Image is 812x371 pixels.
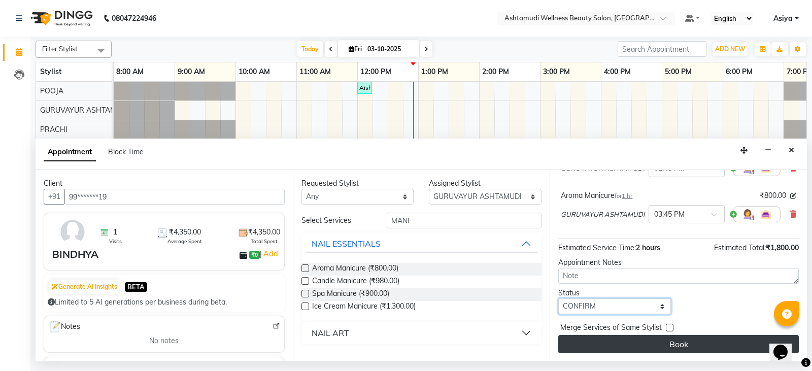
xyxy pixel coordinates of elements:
[40,67,61,76] span: Stylist
[790,193,796,199] i: Edit price
[312,276,399,288] span: Candle Manicure (₹980.00)
[601,64,633,79] a: 4:00 PM
[149,335,179,346] span: No notes
[662,64,694,79] a: 5:00 PM
[175,64,208,79] a: 9:00 AM
[108,147,144,156] span: Block Time
[766,243,799,252] span: ₹1,800.00
[618,41,706,57] input: Search Appointment
[560,322,662,335] span: Merge Services of Same Stylist
[558,288,671,298] div: Status
[44,178,285,189] div: Client
[40,86,63,95] span: POOJA
[561,210,645,220] span: GURUVAYUR ASHTAMUDI
[301,178,414,189] div: Requested Stylist
[419,64,451,79] a: 1:00 PM
[358,83,371,92] div: Aisha, TK01, 12:00 PM-12:15 PM, Eyebrows Threading (₹50)
[114,64,146,79] a: 8:00 AM
[248,227,280,238] span: ₹4,350.00
[760,208,772,220] img: Interior.png
[306,324,538,342] button: NAIL ART
[294,215,379,226] div: Select Services
[40,125,67,134] span: PRACHI
[561,190,632,201] div: Aroma Manicure
[622,192,632,199] span: 1 hr
[558,243,636,252] span: Estimated Service Time:
[125,282,147,292] span: BETA
[297,64,333,79] a: 11:00 AM
[48,320,80,333] span: Notes
[48,297,281,308] div: Limited to 5 AI generations per business during beta.
[312,238,381,250] div: NAIL ESSENTIALS
[169,227,201,238] span: ₹4,350.00
[109,238,122,245] span: Visits
[312,301,416,314] span: Ice Cream Manicure (₹1,300.00)
[44,189,65,205] button: +91
[42,45,78,53] span: Filter Stylist
[784,143,799,158] button: Close
[49,280,120,294] button: Generate AI Insights
[262,248,280,260] a: Add
[167,238,202,245] span: Average Spent
[558,335,799,353] button: Book
[387,213,542,228] input: Search by service name
[58,217,87,247] img: avatar
[723,64,755,79] a: 6:00 PM
[236,64,273,79] a: 10:00 AM
[26,4,95,32] img: logo
[741,208,754,220] img: Hairdresser.png
[312,327,349,339] div: NAIL ART
[44,143,96,161] span: Appointment
[260,248,280,260] span: |
[715,45,745,53] span: ADD NEW
[346,45,364,53] span: Fri
[64,189,285,205] input: Search by Name/Mobile/Email/Code
[52,247,98,262] div: BINDHYA
[312,263,398,276] span: Aroma Manicure (₹800.00)
[251,238,278,245] span: Total Spent
[312,288,389,301] span: Spa Manicure (₹900.00)
[769,330,802,361] iframe: chat widget
[249,251,260,259] span: ₹0
[615,192,632,199] small: for
[540,64,572,79] a: 3:00 PM
[429,178,542,189] div: Assigned Stylist
[364,42,415,57] input: 2025-10-03
[306,234,538,253] button: NAIL ESSENTIALS
[40,106,128,115] span: GURUVAYUR ASHTAMUDI
[773,13,793,24] span: Asiya
[714,243,766,252] span: Estimated Total:
[713,42,748,56] button: ADD NEW
[297,41,323,57] span: Today
[358,64,394,79] a: 12:00 PM
[113,227,117,238] span: 1
[480,64,512,79] a: 2:00 PM
[636,243,660,252] span: 2 hours
[558,257,799,268] div: Appointment Notes
[760,190,786,201] span: ₹800.00
[112,4,156,32] b: 08047224946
